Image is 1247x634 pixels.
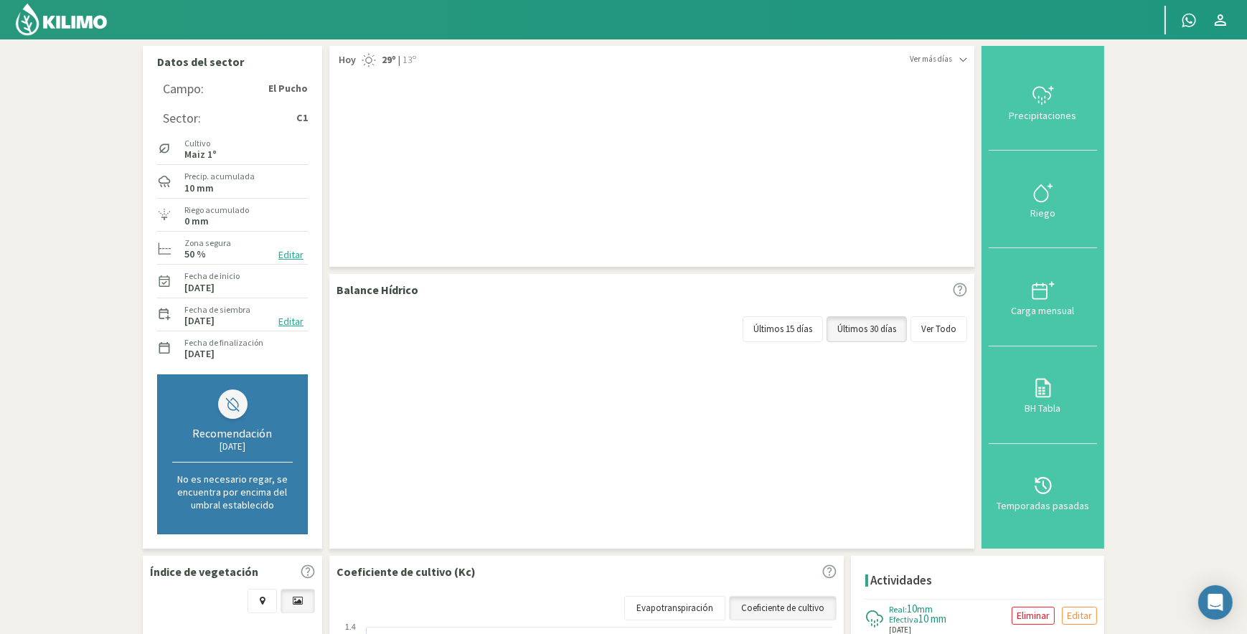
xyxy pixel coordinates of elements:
span: 10 [907,602,917,615]
button: Últimos 15 días [743,316,823,342]
text: 1.4 [345,623,356,631]
label: Maiz 1° [184,150,217,159]
label: Zona segura [184,237,231,250]
label: Cultivo [184,137,217,150]
div: Riego [993,208,1093,218]
p: No es necesario regar, se encuentra por encima del umbral establecido [172,473,293,511]
button: Carga mensual [989,248,1097,346]
div: Carga mensual [993,306,1093,316]
button: Riego [989,151,1097,248]
p: Índice de vegetación [150,563,258,580]
button: Precipitaciones [989,53,1097,151]
h4: Actividades [870,574,932,587]
button: Editar [274,247,308,263]
p: Editar [1067,607,1092,624]
button: Temporadas pasadas [989,444,1097,541]
div: Sector: [163,111,201,126]
label: 50 % [184,250,206,259]
strong: C1 [296,110,308,126]
span: 13º [400,53,416,67]
label: Fecha de siembra [184,303,250,316]
label: Fecha de inicio [184,270,240,283]
button: Eliminar [1012,607,1055,625]
label: 10 mm [184,184,214,193]
label: Riego acumulado [184,204,249,217]
div: Precipitaciones [993,110,1093,120]
button: Últimos 30 días [827,316,907,342]
button: Ver Todo [910,316,967,342]
span: Ver más días [910,53,952,65]
div: Recomendación [172,426,293,440]
button: BH Tabla [989,346,1097,444]
p: Eliminar [1017,607,1050,624]
label: [DATE] [184,349,215,359]
strong: 29º [382,53,396,66]
div: Temporadas pasadas [993,501,1093,511]
span: Real: [889,604,907,615]
label: 0 mm [184,217,209,226]
span: Hoy [337,53,356,67]
button: Editar [1062,607,1097,625]
a: Evapotranspiración [624,596,725,620]
div: BH Tabla [993,403,1093,413]
strong: El Pucho [268,81,308,96]
label: [DATE] [184,283,215,293]
span: 10 mm [918,612,946,625]
label: Fecha de finalización [184,336,263,349]
p: Coeficiente de cultivo (Kc) [337,563,476,580]
p: Balance Hídrico [337,281,418,298]
button: Editar [274,313,308,330]
label: Precip. acumulada [184,170,255,183]
div: [DATE] [172,440,293,453]
span: Efectiva [889,614,918,625]
img: Kilimo [14,2,108,37]
a: Coeficiente de cultivo [729,596,837,620]
label: [DATE] [184,316,215,326]
div: Campo: [163,82,204,96]
span: mm [917,602,933,615]
div: Open Intercom Messenger [1198,585,1233,620]
p: Datos del sector [157,53,308,70]
span: | [398,53,400,67]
